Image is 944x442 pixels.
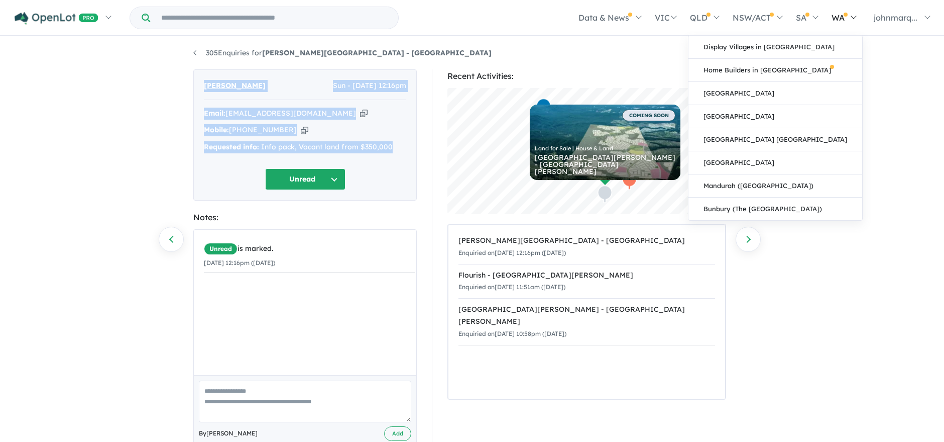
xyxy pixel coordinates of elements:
a: [GEOGRAPHIC_DATA] [688,151,862,174]
a: [EMAIL_ADDRESS][DOMAIN_NAME] [225,109,356,118]
button: Unread [265,168,345,190]
a: [PHONE_NUMBER] [229,125,297,134]
small: Enquiried on [DATE] 11:51am ([DATE]) [458,283,565,291]
div: Map marker [598,185,613,204]
div: Recent Activities: [447,69,726,83]
a: Display Villages in [GEOGRAPHIC_DATA] [688,36,862,59]
div: Land for Sale | House & Land [535,146,675,151]
div: [GEOGRAPHIC_DATA][PERSON_NAME] - [GEOGRAPHIC_DATA][PERSON_NAME] [535,154,675,175]
a: [GEOGRAPHIC_DATA][PERSON_NAME] - [GEOGRAPHIC_DATA][PERSON_NAME]Enquiried on[DATE] 10:58pm ([DATE]) [458,298,715,345]
a: Flourish - [GEOGRAPHIC_DATA][PERSON_NAME]Enquiried on[DATE] 11:51am ([DATE]) [458,264,715,299]
a: Bunbury (The [GEOGRAPHIC_DATA]) [688,198,862,220]
a: [GEOGRAPHIC_DATA] [688,82,862,105]
small: Enquiried on [DATE] 10:58pm ([DATE]) [458,330,566,337]
a: Mandurah ([GEOGRAPHIC_DATA]) [688,174,862,198]
img: Openlot PRO Logo White [15,12,98,25]
div: Notes: [193,211,417,224]
nav: breadcrumb [193,47,751,59]
span: Sun - [DATE] 12:16pm [333,80,406,92]
span: johnmarq... [874,13,917,23]
a: 305Enquiries for[PERSON_NAME][GEOGRAPHIC_DATA] - [GEOGRAPHIC_DATA] [193,48,492,57]
a: Home Builders in [GEOGRAPHIC_DATA] [688,59,862,82]
div: Map marker [622,172,637,191]
input: Try estate name, suburb, builder or developer [152,7,396,29]
button: Copy [360,108,368,119]
a: [GEOGRAPHIC_DATA] [GEOGRAPHIC_DATA] [688,128,862,151]
canvas: Map [447,88,726,214]
span: By [PERSON_NAME] [199,428,258,438]
div: [PERSON_NAME][GEOGRAPHIC_DATA] - [GEOGRAPHIC_DATA] [458,235,715,247]
span: COMING SOON [622,110,675,121]
div: Flourish - [GEOGRAPHIC_DATA][PERSON_NAME] [458,270,715,282]
a: COMING SOON Land for Sale | House & Land [GEOGRAPHIC_DATA][PERSON_NAME] - [GEOGRAPHIC_DATA][PERSO... [530,105,680,180]
div: Map marker [536,98,551,117]
span: Unread [204,243,238,255]
span: [PERSON_NAME] [204,80,266,92]
small: Enquiried on [DATE] 12:16pm ([DATE]) [458,249,566,256]
strong: Requested info: [204,142,259,151]
button: Copy [301,125,308,135]
div: is marked. [204,243,415,255]
strong: Email: [204,109,225,118]
div: [GEOGRAPHIC_DATA][PERSON_NAME] - [GEOGRAPHIC_DATA][PERSON_NAME] [458,304,715,328]
strong: Mobile: [204,125,229,134]
a: [PERSON_NAME][GEOGRAPHIC_DATA] - [GEOGRAPHIC_DATA]Enquiried on[DATE] 12:16pm ([DATE]) [458,230,715,264]
button: Add [384,426,411,441]
strong: [PERSON_NAME][GEOGRAPHIC_DATA] - [GEOGRAPHIC_DATA] [262,48,492,57]
small: [DATE] 12:16pm ([DATE]) [204,259,275,267]
div: Info pack, Vacant land from $350,000 [204,141,406,153]
a: [GEOGRAPHIC_DATA] [688,105,862,128]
